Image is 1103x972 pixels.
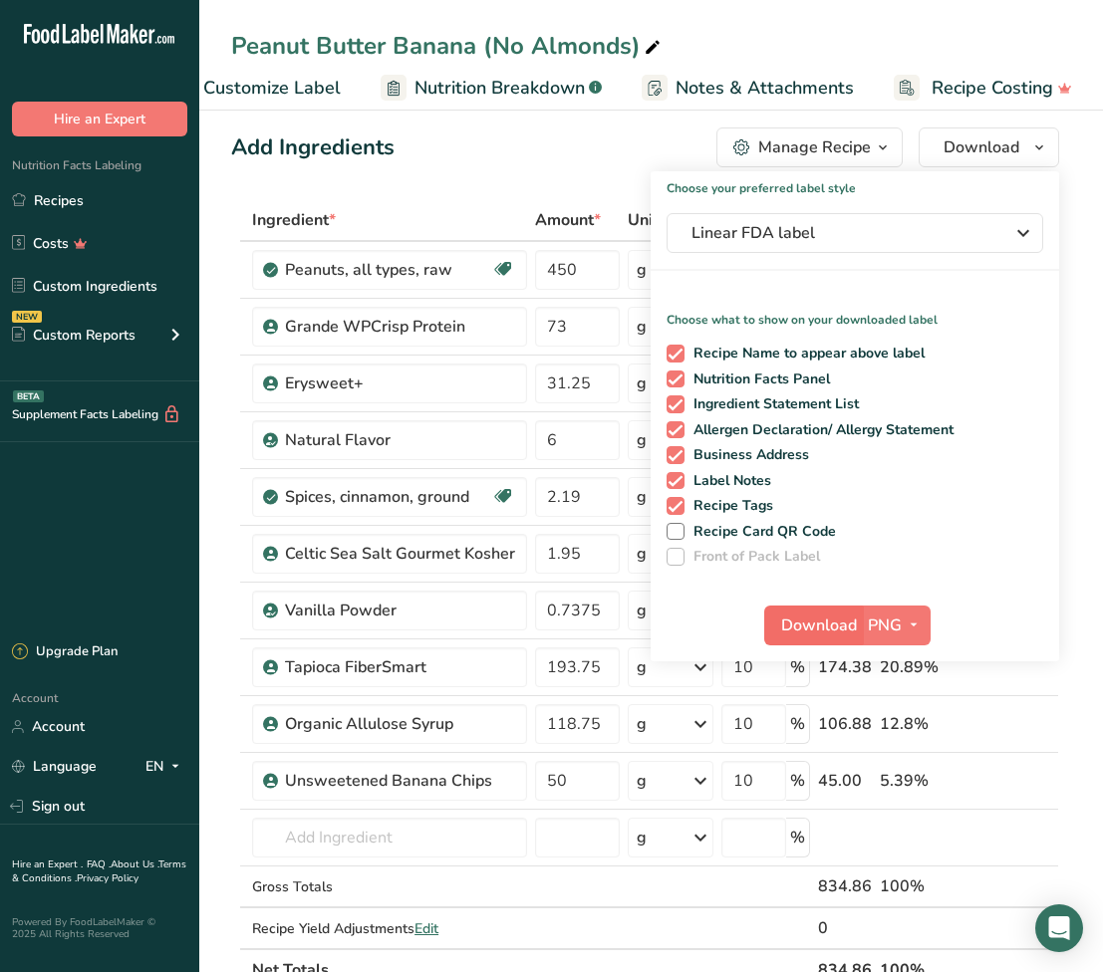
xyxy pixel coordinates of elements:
div: 20.89% [880,655,965,679]
button: Linear FDA label [667,213,1043,253]
p: Choose what to show on your downloaded label [651,295,1059,329]
span: Label Notes [685,472,772,490]
div: EN [145,755,187,779]
div: Erysweet+ [285,371,515,395]
div: Peanut Butter Banana (No Almonds) [231,28,665,64]
div: 106.88 [818,712,872,736]
span: Amount [535,208,601,232]
div: g [637,655,647,679]
a: Nutrition Breakdown [381,66,602,111]
div: Powered By FoodLabelMaker © 2025 All Rights Reserved [12,916,187,940]
span: Notes & Attachments [676,75,854,102]
span: Ingredient Statement List [685,395,860,413]
div: Spices, cinnamon, ground [285,485,491,509]
div: Tapioca FiberSmart [285,655,515,679]
div: g [637,315,647,339]
button: Download [919,127,1059,167]
div: 834.86 [818,874,872,898]
div: 100% [880,874,965,898]
a: Terms & Conditions . [12,857,186,885]
a: FAQ . [87,857,111,871]
div: g [637,371,647,395]
a: Notes & Attachments [642,66,854,111]
a: Privacy Policy [77,871,138,885]
div: Custom Reports [12,325,136,346]
div: g [637,769,647,793]
div: Add Ingredients [231,131,395,164]
span: PNG [868,613,902,637]
a: Recipe Costing [894,66,1072,111]
div: g [637,428,647,452]
span: Recipe Name to appear above label [685,345,926,363]
span: Ingredient [252,208,336,232]
span: Business Address [685,446,810,464]
div: g [637,258,647,282]
span: Linear FDA label [691,221,990,245]
div: BETA [13,390,44,402]
button: Hire an Expert [12,102,187,136]
span: Allergen Declaration/ Allergy Statement [685,421,955,439]
div: g [637,485,647,509]
span: Recipe Costing [932,75,1053,102]
span: Customize Label [203,75,341,102]
span: Download [944,135,1019,159]
div: 174.38 [818,655,872,679]
span: Nutrition Facts Panel [685,370,831,388]
div: g [637,542,647,566]
span: Edit [414,919,438,938]
span: Download [781,613,857,637]
div: Manage Recipe [758,135,871,159]
div: Open Intercom Messenger [1035,904,1083,952]
div: Peanuts, all types, raw [285,258,491,282]
div: Recipe Yield Adjustments [252,918,527,939]
div: 0 [818,916,872,940]
div: Organic Allulose Syrup [285,712,515,736]
div: NEW [12,311,42,323]
span: Unit [628,208,666,232]
button: Download [764,606,862,645]
a: Customize Label [169,66,341,111]
a: Language [12,749,97,784]
span: Recipe Card QR Code [685,523,837,541]
div: g [637,599,647,622]
button: Manage Recipe [716,127,903,167]
div: Gross Totals [252,876,527,897]
span: Front of Pack Label [685,548,821,566]
div: 12.8% [880,712,965,736]
div: Upgrade Plan [12,642,118,662]
div: g [637,712,647,736]
span: Nutrition Breakdown [414,75,585,102]
div: g [637,826,647,850]
div: 45.00 [818,769,872,793]
button: PNG [862,606,931,645]
span: Recipe Tags [685,497,774,515]
div: Natural Flavor [285,428,515,452]
div: Vanilla Powder [285,599,515,622]
input: Add Ingredient [252,818,527,857]
a: Hire an Expert . [12,857,83,871]
a: About Us . [111,857,158,871]
h1: Choose your preferred label style [651,171,1059,197]
div: 5.39% [880,769,965,793]
div: Grande WPCrisp Protein [285,315,515,339]
div: Unsweetened Banana Chips [285,769,515,793]
div: Celtic Sea Salt Gourmet Kosher [285,542,515,566]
